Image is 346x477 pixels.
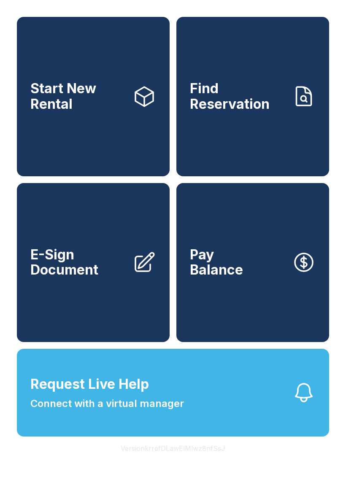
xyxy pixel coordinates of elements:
span: Find Reservation [190,81,285,112]
span: Request Live Help [30,374,149,394]
a: E-Sign Document [17,183,170,342]
button: PayBalance [176,183,329,342]
a: Start New Rental [17,17,170,176]
span: E-Sign Document [30,247,126,278]
span: Start New Rental [30,81,126,112]
a: Find Reservation [176,17,329,176]
button: Request Live HelpConnect with a virtual manager [17,349,329,437]
button: VersionkrrefDLawElMlwz8nfSsJ [114,437,232,460]
span: Pay Balance [190,247,243,278]
span: Connect with a virtual manager [30,396,184,411]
